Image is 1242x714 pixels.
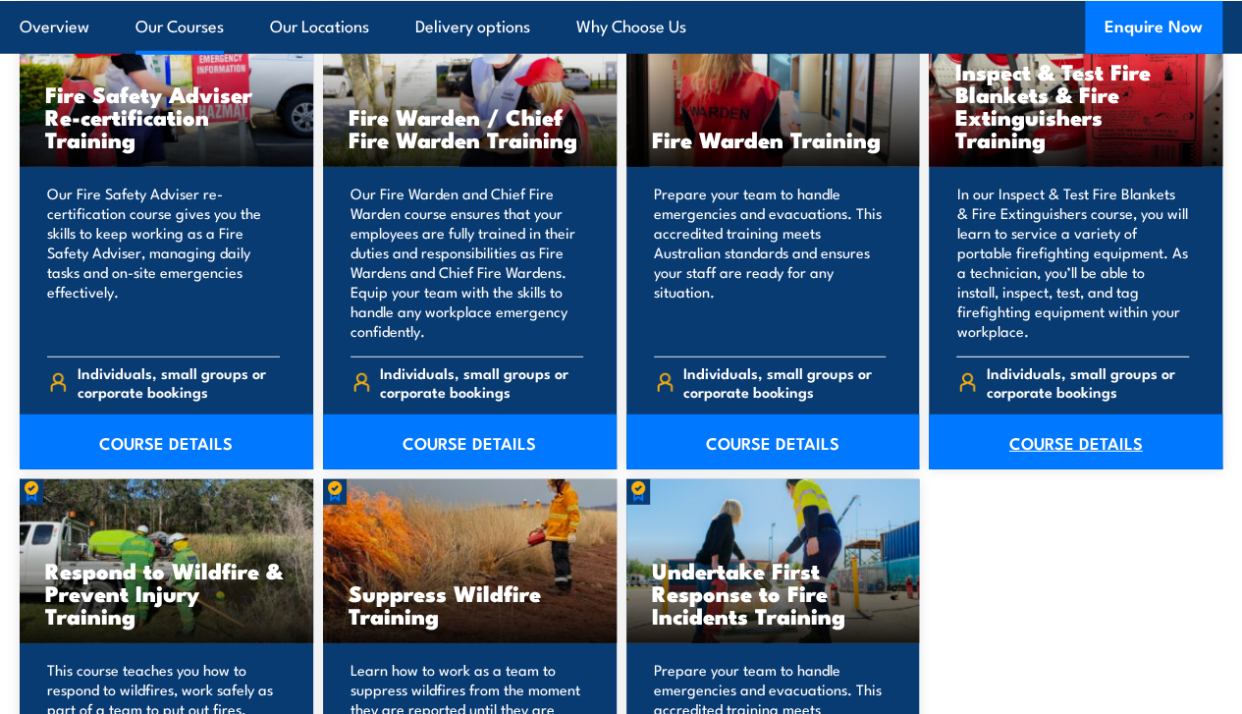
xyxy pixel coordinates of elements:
h3: Fire Safety Adviser Re-certification Training [45,82,288,150]
span: Individuals, small groups or corporate bookings [380,363,582,401]
a: COURSE DETAILS [323,414,617,469]
p: Our Fire Safety Adviser re-certification course gives you the skills to keep working as a Fire Sa... [47,184,280,341]
span: Individuals, small groups or corporate bookings [683,363,886,401]
h3: Respond to Wildfire & Prevent Injury Training [45,559,288,627]
h3: Undertake First Response to Fire Incidents Training [652,559,894,627]
p: Prepare your team to handle emergencies and evacuations. This accredited training meets Australia... [654,184,887,341]
a: COURSE DETAILS [929,414,1222,469]
h3: Suppress Wildfire Training [349,581,591,627]
h3: Fire Warden Training [652,128,894,150]
a: COURSE DETAILS [626,414,920,469]
p: Our Fire Warden and Chief Fire Warden course ensures that your employees are fully trained in the... [351,184,583,341]
h3: Inspect & Test Fire Blankets & Fire Extinguishers Training [954,60,1197,150]
h3: Fire Warden / Chief Fire Warden Training [349,105,591,150]
span: Individuals, small groups or corporate bookings [78,363,280,401]
a: COURSE DETAILS [20,414,313,469]
span: Individuals, small groups or corporate bookings [987,363,1189,401]
p: In our Inspect & Test Fire Blankets & Fire Extinguishers course, you will learn to service a vari... [956,184,1189,341]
